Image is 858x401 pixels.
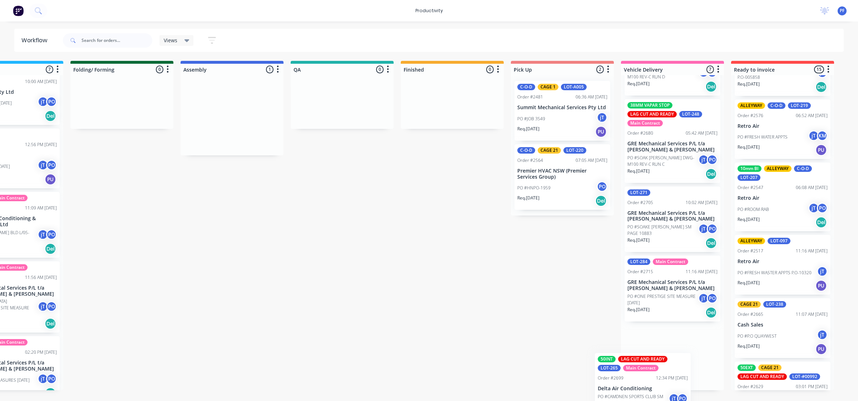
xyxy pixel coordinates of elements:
img: Factory [13,5,24,16]
div: Workflow [21,36,51,45]
div: productivity [412,5,447,16]
input: Search for orders... [82,33,152,48]
span: Views [164,37,177,44]
span: PF [840,8,844,14]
